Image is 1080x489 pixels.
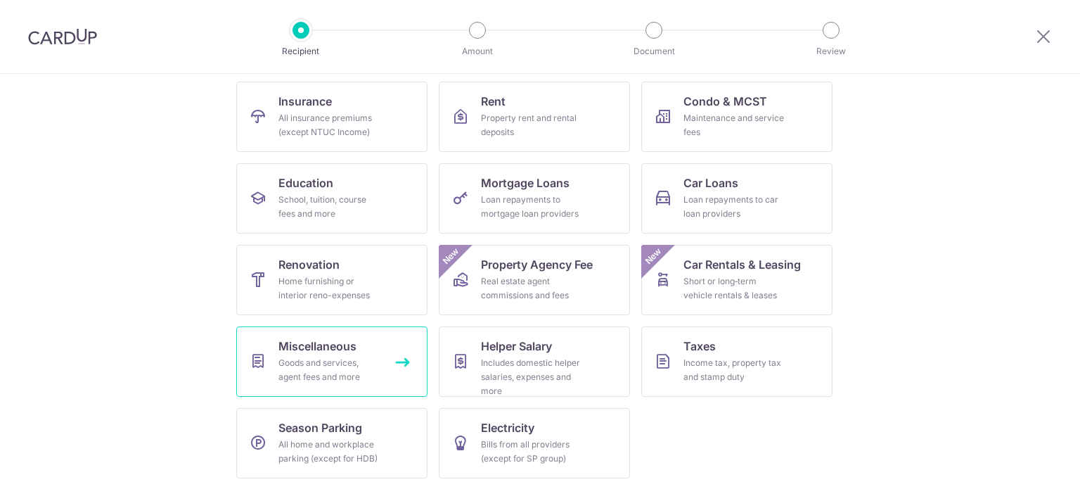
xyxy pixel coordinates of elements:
[278,356,380,384] div: Goods and services, agent fees and more
[249,44,353,58] p: Recipient
[641,163,832,234] a: Car LoansLoan repayments to car loan providers
[439,163,630,234] a: Mortgage LoansLoan repayments to mortgage loan providers
[683,174,738,191] span: Car Loans
[481,174,570,191] span: Mortgage Loans
[278,193,380,221] div: School, tuition, course fees and more
[278,438,380,466] div: All home and workplace parking (except for HDB)
[439,408,630,478] a: ElectricityBills from all providers (except for SP group)
[439,245,630,315] a: Property Agency FeeReal estate agent commissions and feesNew
[481,93,506,110] span: Rent
[28,28,97,45] img: CardUp
[683,356,785,384] div: Income tax, property tax and stamp duty
[236,245,427,315] a: RenovationHome furnishing or interior reno-expenses
[278,338,356,355] span: Miscellaneous
[481,193,582,221] div: Loan repayments to mortgage loan providers
[481,338,552,355] span: Helper Salary
[683,93,767,110] span: Condo & MCST
[278,174,333,191] span: Education
[236,326,427,397] a: MiscellaneousGoods and services, agent fees and more
[779,44,883,58] p: Review
[683,274,785,303] div: Short or long‑term vehicle rentals & leases
[683,256,801,273] span: Car Rentals & Leasing
[236,82,427,152] a: InsuranceAll insurance premiums (except NTUC Income)
[278,419,362,436] span: Season Parking
[481,419,534,436] span: Electricity
[439,82,630,152] a: RentProperty rent and rental deposits
[641,82,832,152] a: Condo & MCSTMaintenance and service fees
[278,274,380,303] div: Home furnishing or interior reno-expenses
[32,10,60,23] span: Help
[278,93,332,110] span: Insurance
[481,256,593,273] span: Property Agency Fee
[683,193,785,221] div: Loan repayments to car loan providers
[236,163,427,234] a: EducationSchool, tuition, course fees and more
[278,256,340,273] span: Renovation
[602,44,706,58] p: Document
[481,356,582,398] div: Includes domestic helper salaries, expenses and more
[481,274,582,303] div: Real estate agent commissions and fees
[481,438,582,466] div: Bills from all providers (except for SP group)
[481,111,582,139] div: Property rent and rental deposits
[439,245,463,268] span: New
[439,326,630,397] a: Helper SalaryIncludes domestic helper salaries, expenses and more
[642,245,665,268] span: New
[683,111,785,139] div: Maintenance and service fees
[425,44,529,58] p: Amount
[641,326,832,397] a: TaxesIncome tax, property tax and stamp duty
[278,111,380,139] div: All insurance premiums (except NTUC Income)
[236,408,427,478] a: Season ParkingAll home and workplace parking (except for HDB)
[683,338,716,355] span: Taxes
[641,245,832,315] a: Car Rentals & LeasingShort or long‑term vehicle rentals & leasesNew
